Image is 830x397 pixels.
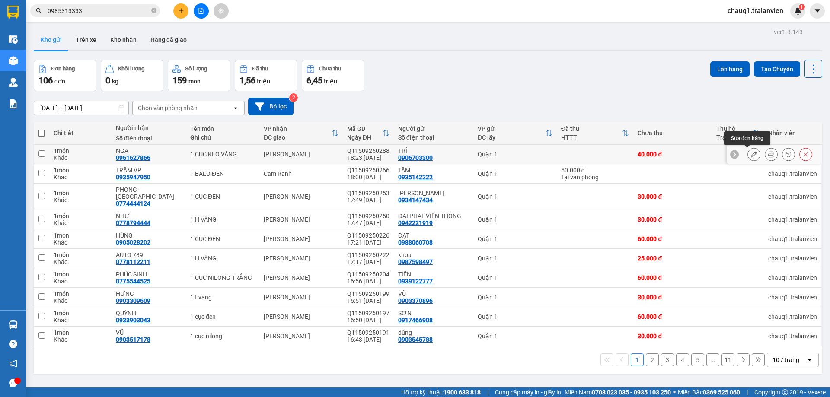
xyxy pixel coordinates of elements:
div: Chưa thu [319,66,341,72]
div: 1 món [54,310,107,317]
div: Nhân viên [768,130,817,137]
div: Đã thu [561,125,622,132]
div: [PERSON_NAME] [264,216,338,223]
div: 1 CỤC ĐEN [190,235,255,242]
div: 16:51 [DATE] [347,297,389,304]
div: Quận 1 [478,294,552,301]
img: warehouse-icon [9,320,18,329]
div: Q11509250288 [347,147,389,154]
div: ĐẠT [398,232,469,239]
div: SƠN [398,310,469,317]
div: ver 1.8.143 [774,27,803,37]
div: Số điện thoại [116,135,182,142]
div: 0778112211 [116,258,150,265]
div: Khác [54,219,107,226]
img: logo-vxr [7,6,19,19]
div: Q11509250197 [347,310,389,317]
div: Sửa đơn hàng [747,148,760,161]
span: đơn [54,78,65,85]
div: 1 món [54,213,107,219]
div: 0906703300 [398,154,433,161]
div: 1 cục nilong [190,333,255,340]
span: aim [218,8,224,14]
div: 60.000 đ [638,274,707,281]
div: 0775544525 [116,278,150,285]
div: 0939122777 [398,278,433,285]
button: Khối lượng0kg [101,60,163,91]
div: 10 / trang [773,356,799,364]
div: Sửa đơn hàng [724,131,770,145]
div: Quận 1 [478,170,552,177]
img: solution-icon [9,99,18,108]
div: Q11509250253 [347,190,389,197]
div: 0988060708 [398,239,433,246]
div: [PERSON_NAME] [264,235,338,242]
span: 6,45 [306,75,322,86]
div: chauq1.tralanvien [768,274,817,281]
div: 17:49 [DATE] [347,197,389,203]
div: 0903517178 [116,336,150,343]
button: Kho gửi [34,29,69,50]
div: HƯNG [116,290,182,297]
button: Hàng đã giao [144,29,194,50]
div: 1 món [54,329,107,336]
div: TÂM [398,167,469,174]
div: [PERSON_NAME] [264,255,338,262]
span: question-circle [9,340,17,348]
button: Bộ lọc [248,98,294,115]
div: Khác [54,278,107,285]
button: ... [706,353,719,366]
div: Q11509250191 [347,329,389,336]
div: 17:47 [DATE] [347,219,389,226]
div: AUTO 789 [116,251,182,258]
div: Quận 1 [478,274,552,281]
button: plus [173,3,188,19]
strong: 0369 525 060 [703,389,740,396]
div: Đơn hàng [51,66,75,72]
div: 0935142222 [398,174,433,181]
span: triệu [324,78,337,85]
div: Quận 1 [478,151,552,158]
div: Khác [54,336,107,343]
div: 18:23 [DATE] [347,154,389,161]
div: Khác [54,197,107,203]
span: | [747,387,748,397]
th: Toggle SortBy [557,122,634,145]
span: message [9,379,17,387]
div: Khối lượng [118,66,144,72]
div: Quận 1 [478,313,552,320]
div: 1 món [54,290,107,297]
div: 17:17 [DATE] [347,258,389,265]
div: chauq1.tralanvien [768,235,817,242]
div: [PERSON_NAME] [264,294,338,301]
div: PHÚC SINH [116,271,182,278]
div: PHONG- ĐỨC [116,186,182,200]
div: khoa [398,251,469,258]
span: close-circle [151,8,156,13]
div: ĐẠI PHÁT VIỄN THÔNG [398,213,469,219]
div: Tại văn phòng [561,174,629,181]
div: 0987598497 [398,258,433,265]
div: Chi tiết [54,130,107,137]
span: triệu [257,78,270,85]
div: ĐC lấy [478,134,546,141]
button: Kho nhận [103,29,144,50]
button: Trên xe [69,29,103,50]
div: Ghi chú [190,134,255,141]
img: warehouse-icon [9,78,18,87]
div: Q11509250222 [347,251,389,258]
div: chauq1.tralanvien [768,255,817,262]
div: 1 món [54,232,107,239]
span: search [36,8,42,14]
strong: 1900 633 818 [444,389,481,396]
button: 5 [691,353,704,366]
div: Mã GD [347,125,383,132]
div: Ngày ĐH [347,134,383,141]
div: 0935947950 [116,174,150,181]
svg: open [806,356,813,363]
span: 106 [38,75,53,86]
div: Q11509250204 [347,271,389,278]
button: file-add [194,3,209,19]
div: 0961627866 [116,154,150,161]
div: 16:43 [DATE] [347,336,389,343]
